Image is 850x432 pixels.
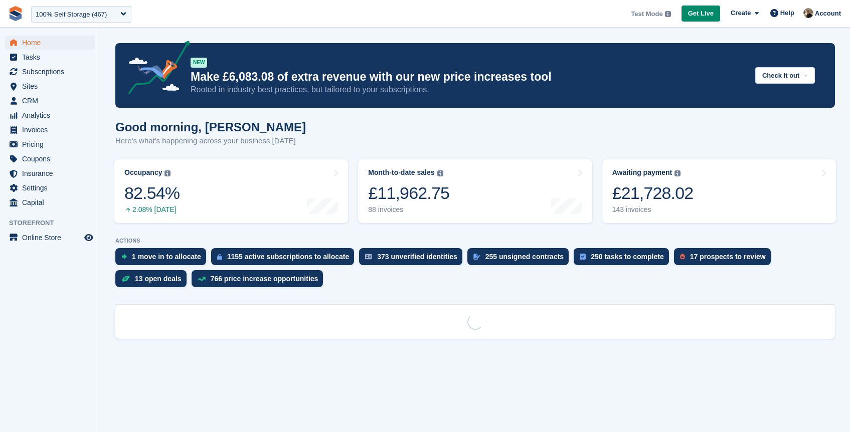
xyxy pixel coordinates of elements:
[682,6,720,22] a: Get Live
[124,183,180,203] div: 82.54%
[437,170,443,176] img: icon-info-grey-7440780725fd019a000dd9b08b2336e03edf1995a4989e88bcd33f0948082b44.svg
[5,94,95,108] a: menu
[191,84,747,95] p: Rooted in industry best practices, but tailored to your subscriptions.
[124,168,162,177] div: Occupancy
[5,50,95,64] a: menu
[731,8,751,18] span: Create
[115,238,835,244] p: ACTIONS
[674,248,776,270] a: 17 prospects to review
[680,254,685,260] img: prospect-51fa495bee0391a8d652442698ab0144808aea92771e9ea1ae160a38d050c398.svg
[132,253,201,261] div: 1 move in to allocate
[217,254,222,260] img: active_subscription_to_allocate_icon-d502201f5373d7db506a760aba3b589e785aa758c864c3986d89f69b8ff3...
[602,159,836,223] a: Awaiting payment £21,728.02 143 invoices
[5,79,95,93] a: menu
[115,270,192,292] a: 13 open deals
[359,248,467,270] a: 373 unverified identities
[22,65,82,79] span: Subscriptions
[5,36,95,50] a: menu
[485,253,564,261] div: 255 unsigned contracts
[22,79,82,93] span: Sites
[5,137,95,151] a: menu
[22,137,82,151] span: Pricing
[22,36,82,50] span: Home
[5,181,95,195] a: menu
[755,67,815,84] button: Check it out →
[115,120,306,134] h1: Good morning, [PERSON_NAME]
[22,166,82,180] span: Insurance
[5,65,95,79] a: menu
[473,254,480,260] img: contract_signature_icon-13c848040528278c33f63329250d36e43548de30e8caae1d1a13099fd9432cc5.svg
[22,94,82,108] span: CRM
[120,41,190,98] img: price-adjustments-announcement-icon-8257ccfd72463d97f412b2fc003d46551f7dbcb40ab6d574587a9cd5c0d94...
[5,195,95,209] a: menu
[688,9,714,19] span: Get Live
[121,275,130,282] img: deal-1b604bf984904fb50ccaf53a9ad4b4a5d6e5aea283cecdc64d6e3604feb123c2.svg
[211,275,318,283] div: 766 price increase opportunities
[5,231,95,245] a: menu
[164,170,171,176] img: icon-info-grey-7440780725fd019a000dd9b08b2336e03edf1995a4989e88bcd33f0948082b44.svg
[665,11,671,17] img: icon-info-grey-7440780725fd019a000dd9b08b2336e03edf1995a4989e88bcd33f0948082b44.svg
[22,231,82,245] span: Online Store
[124,205,180,214] div: 2.08% [DATE]
[580,254,586,260] img: task-75834270c22a3079a89374b754ae025e5fb1db73e45f91037f5363f120a921f8.svg
[690,253,766,261] div: 17 prospects to review
[211,248,360,270] a: 1155 active subscriptions to allocate
[5,123,95,137] a: menu
[22,108,82,122] span: Analytics
[22,123,82,137] span: Invoices
[815,9,841,19] span: Account
[198,277,206,281] img: price_increase_opportunities-93ffe204e8149a01c8c9dc8f82e8f89637d9d84a8eef4429ea346261dce0b2c0.svg
[22,195,82,209] span: Capital
[467,248,574,270] a: 255 unsigned contracts
[114,159,348,223] a: Occupancy 82.54% 2.08% [DATE]
[22,181,82,195] span: Settings
[135,275,182,283] div: 13 open deals
[612,168,672,177] div: Awaiting payment
[191,70,747,84] p: Make £6,083.08 of extra revenue with our new price increases tool
[115,248,211,270] a: 1 move in to allocate
[574,248,674,270] a: 250 tasks to complete
[192,270,328,292] a: 766 price increase opportunities
[365,254,372,260] img: verify_identity-adf6edd0f0f0b5bbfe63781bf79b02c33cf7c696d77639b501bdc392416b5a36.svg
[377,253,457,261] div: 373 unverified identities
[22,50,82,64] span: Tasks
[8,6,23,21] img: stora-icon-8386f47178a22dfd0bd8f6a31ec36ba5ce8667c1dd55bd0f319d3a0aa187defe.svg
[83,232,95,244] a: Preview store
[22,152,82,166] span: Coupons
[591,253,664,261] div: 250 tasks to complete
[368,183,449,203] div: £11,962.75
[5,166,95,180] a: menu
[631,9,662,19] span: Test Mode
[5,152,95,166] a: menu
[612,205,694,214] div: 143 invoices
[803,8,813,18] img: Oliver Bruce
[36,10,107,20] div: 100% Self Storage (467)
[115,135,306,147] p: Here's what's happening across your business [DATE]
[358,159,592,223] a: Month-to-date sales £11,962.75 88 invoices
[368,168,434,177] div: Month-to-date sales
[9,218,100,228] span: Storefront
[368,205,449,214] div: 88 invoices
[612,183,694,203] div: £21,728.02
[674,170,681,176] img: icon-info-grey-7440780725fd019a000dd9b08b2336e03edf1995a4989e88bcd33f0948082b44.svg
[780,8,794,18] span: Help
[191,58,207,68] div: NEW
[5,108,95,122] a: menu
[227,253,350,261] div: 1155 active subscriptions to allocate
[121,254,127,260] img: move_ins_to_allocate_icon-fdf77a2bb77ea45bf5b3d319d69a93e2d87916cf1d5bf7949dd705db3b84f3ca.svg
